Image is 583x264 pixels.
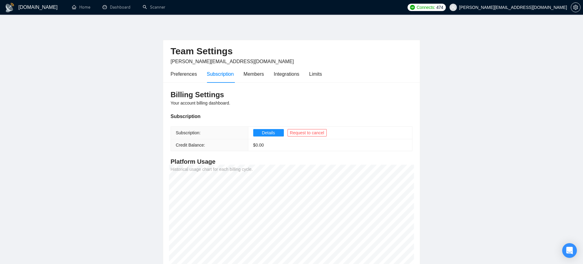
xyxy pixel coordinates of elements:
[262,129,275,136] span: Details
[207,70,234,78] div: Subscription
[243,70,264,78] div: Members
[72,5,90,10] a: homeHome
[253,129,284,136] button: Details
[410,5,415,10] img: upwork-logo.png
[274,70,299,78] div: Integrations
[171,70,197,78] div: Preferences
[290,129,324,136] span: Request to cancel
[171,90,412,100] h3: Billing Settings
[571,5,581,10] a: setting
[171,101,230,105] span: Your account billing dashboard.
[417,4,435,11] span: Connects:
[176,143,205,147] span: Credit Balance:
[309,70,322,78] div: Limits
[571,2,581,12] button: setting
[253,143,264,147] span: $ 0.00
[436,4,443,11] span: 474
[171,45,412,58] h2: Team Settings
[562,243,577,258] div: Open Intercom Messenger
[5,3,15,13] img: logo
[143,5,165,10] a: searchScanner
[103,5,130,10] a: dashboardDashboard
[171,113,412,120] div: Subscription
[451,5,455,10] span: user
[171,157,412,166] h4: Platform Usage
[176,130,201,135] span: Subscription:
[288,129,327,136] button: Request to cancel
[171,59,294,64] span: [PERSON_NAME][EMAIL_ADDRESS][DOMAIN_NAME]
